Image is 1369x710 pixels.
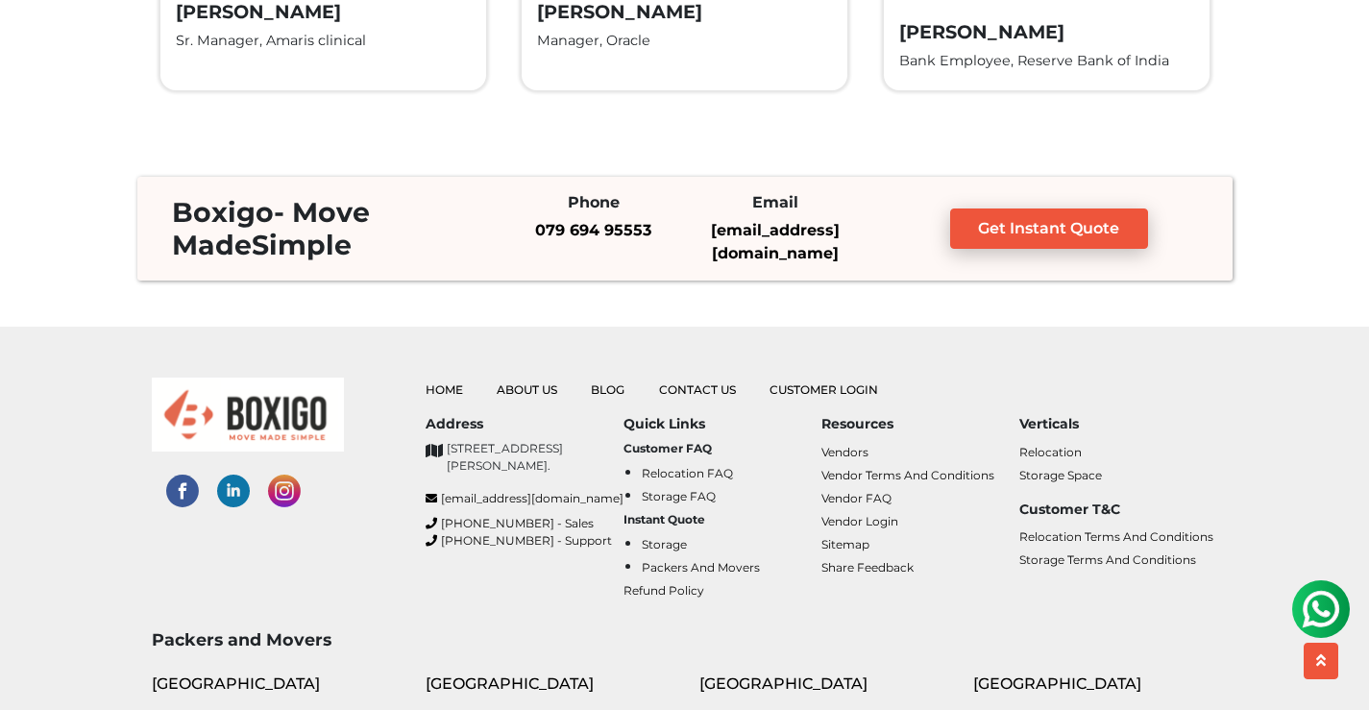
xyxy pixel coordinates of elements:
[659,382,736,397] a: Contact Us
[623,583,704,598] a: Refund Policy
[642,560,760,575] a: Packers and Movers
[166,475,199,507] img: facebook-social-links
[497,382,557,397] a: About Us
[19,19,58,58] img: whatsapp-icon.svg
[642,537,687,551] a: Storage
[172,196,274,229] span: Boxigo
[821,537,869,551] a: Sitemap
[426,382,463,397] a: Home
[252,229,352,261] span: Simple
[623,512,705,526] b: Instant Quote
[899,51,1194,72] p: Bank Employee, Reserve Bank of India
[821,468,994,482] a: Vendor Terms and Conditions
[426,673,671,696] div: [GEOGRAPHIC_DATA]
[426,490,623,507] a: [EMAIL_ADDRESS][DOMAIN_NAME]
[1019,468,1102,482] a: Storage Space
[152,378,344,452] img: boxigo_logo_small
[268,475,301,507] img: instagram-social-links
[517,193,671,211] h6: Phone
[973,673,1218,696] div: [GEOGRAPHIC_DATA]
[1304,643,1338,679] button: scroll up
[537,1,832,23] h3: [PERSON_NAME]
[821,445,868,459] a: Vendors
[821,514,898,528] a: Vendor Login
[642,489,716,503] a: Storage FAQ
[623,441,712,455] b: Customer FAQ
[176,1,471,23] h3: [PERSON_NAME]
[1019,552,1196,567] a: Storage Terms and Conditions
[426,532,623,550] a: [PHONE_NUMBER] - Support
[699,673,944,696] div: [GEOGRAPHIC_DATA]
[217,475,250,507] img: linked-in-social-links
[426,416,623,432] h6: Address
[711,221,840,262] a: [EMAIL_ADDRESS][DOMAIN_NAME]
[623,416,821,432] h6: Quick Links
[1019,502,1217,518] h6: Customer T&C
[642,466,733,480] a: Relocation FAQ
[157,196,484,261] h3: - Move Made
[1019,416,1217,432] h6: Verticals
[537,31,832,52] p: Manager, Oracle
[176,31,471,52] p: Sr. Manager, Amaris clinical
[899,21,1194,43] h3: [PERSON_NAME]
[821,416,1019,432] h6: Resources
[821,491,892,505] a: Vendor FAQ
[152,673,397,696] div: [GEOGRAPHIC_DATA]
[950,208,1149,249] a: Get Instant Quote
[821,560,914,575] a: Share Feedback
[698,193,852,211] h6: Email
[591,382,624,397] a: Blog
[447,440,623,475] p: [STREET_ADDRESS][PERSON_NAME].
[1019,529,1213,544] a: Relocation Terms and Conditions
[152,629,1218,649] h3: Packers and Movers
[535,221,651,239] a: 079 694 95553
[426,515,623,532] a: [PHONE_NUMBER] - Sales
[1019,445,1082,459] a: Relocation
[770,382,878,397] a: Customer Login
